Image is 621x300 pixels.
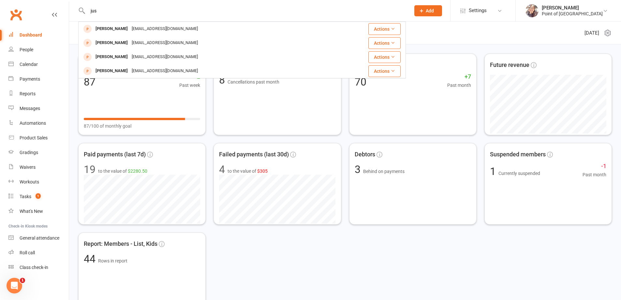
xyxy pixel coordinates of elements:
span: Behind on payments [363,169,405,174]
span: 44 [84,253,98,265]
span: [DATE] [584,29,599,37]
button: Actions [368,51,401,63]
div: [PERSON_NAME] [542,5,603,11]
div: [EMAIL_ADDRESS][DOMAIN_NAME] [130,66,200,76]
a: Reports [8,87,69,101]
button: Actions [368,65,401,77]
span: Future revenue [490,60,529,70]
a: People [8,42,69,57]
a: Roll call [8,245,69,260]
div: [EMAIL_ADDRESS][DOMAIN_NAME] [130,38,200,48]
span: to the value of [98,167,147,175]
span: Rows in report [98,258,127,263]
a: Gradings [8,145,69,160]
a: Payments [8,72,69,87]
span: Add [426,8,434,13]
div: 87 [84,77,96,87]
div: 1 [490,166,540,177]
span: Past month [583,171,606,178]
div: [PERSON_NAME] [94,52,130,62]
div: People [20,47,33,52]
span: +7 [447,72,471,82]
span: Failed payments (last 30d) [219,150,289,159]
a: Automations [8,116,69,131]
div: [EMAIL_ADDRESS][DOMAIN_NAME] [130,24,200,34]
div: [PERSON_NAME] [94,66,130,76]
span: Past week [179,82,200,89]
button: Actions [368,37,401,49]
span: 3 [355,163,363,176]
div: Waivers [20,165,36,170]
span: Debtors [355,150,375,159]
input: Search... [86,6,406,15]
span: Cancellations past month [228,79,279,85]
div: What's New [20,209,43,214]
a: Tasks 1 [8,189,69,204]
div: [PERSON_NAME] [94,24,130,34]
div: Calendar [20,62,38,67]
a: Workouts [8,175,69,189]
div: Payments [20,76,40,82]
span: Settings [469,3,487,18]
a: Clubworx [8,7,24,23]
span: 8 [219,74,228,86]
span: -1 [583,162,606,171]
div: Dashboard [20,32,42,38]
div: Reports [20,91,36,96]
div: [EMAIL_ADDRESS][DOMAIN_NAME] [130,52,200,62]
span: 1 [36,193,41,199]
span: 87/100 of monthly goal [84,122,131,130]
a: What's New [8,204,69,219]
div: 4 [219,164,225,175]
button: Actions [368,23,401,35]
iframe: Intercom live chat [7,278,22,293]
div: Automations [20,120,46,126]
span: Suspended members [490,150,546,159]
img: thumb_image1684198901.png [525,4,539,17]
span: Paid payments (last 7d) [84,150,146,159]
a: Calendar [8,57,69,72]
div: 19 [84,164,96,175]
div: General attendance [20,235,59,241]
span: Past month [447,82,471,89]
a: Product Sales [8,131,69,145]
div: Workouts [20,179,39,184]
button: Add [414,5,442,16]
span: Report: Members - List, Kids [84,239,157,249]
a: Messages [8,101,69,116]
span: Currently suspended [498,171,540,176]
a: Class kiosk mode [8,260,69,275]
a: Dashboard [8,28,69,42]
div: Point of [GEOGRAPHIC_DATA] [542,11,603,17]
div: Class check-in [20,265,48,270]
div: Gradings [20,150,38,155]
span: $2280.50 [128,168,147,174]
a: General attendance kiosk mode [8,231,69,245]
span: $305 [257,168,268,174]
span: to the value of [228,167,268,175]
div: 70 [355,77,366,87]
span: 1 [20,278,25,283]
div: Tasks [20,194,31,199]
div: Roll call [20,250,35,255]
a: Waivers [8,160,69,175]
div: Messages [20,106,40,111]
div: Product Sales [20,135,48,140]
div: [PERSON_NAME] [94,38,130,48]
